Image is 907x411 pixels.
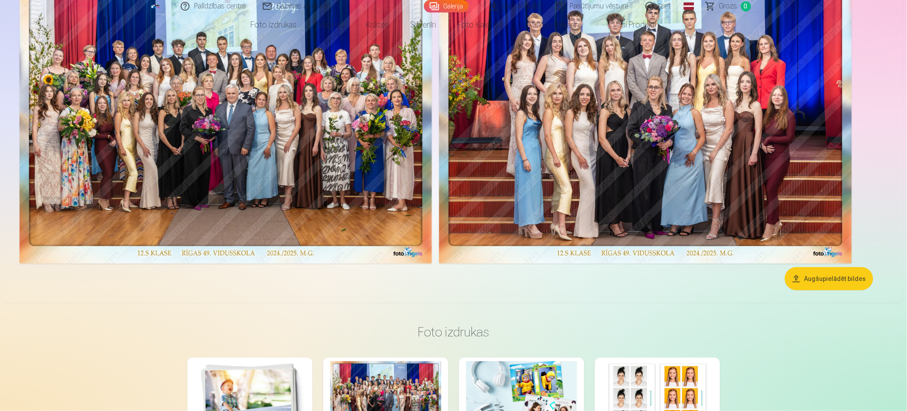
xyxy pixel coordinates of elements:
[240,12,307,37] a: Foto izdrukas
[447,12,516,37] a: Foto kalendāri
[355,12,400,37] a: Krūzes
[400,12,447,37] a: Suvenīri
[741,1,751,12] span: 0
[194,324,713,340] h3: Foto izdrukas
[719,1,737,12] span: Grozs
[591,12,667,37] a: Visi produkti
[516,12,591,37] a: Atslēgu piekariņi
[307,12,355,37] a: Magnēti
[785,267,873,290] button: Augšupielādēt bildes
[151,4,161,9] img: /fa1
